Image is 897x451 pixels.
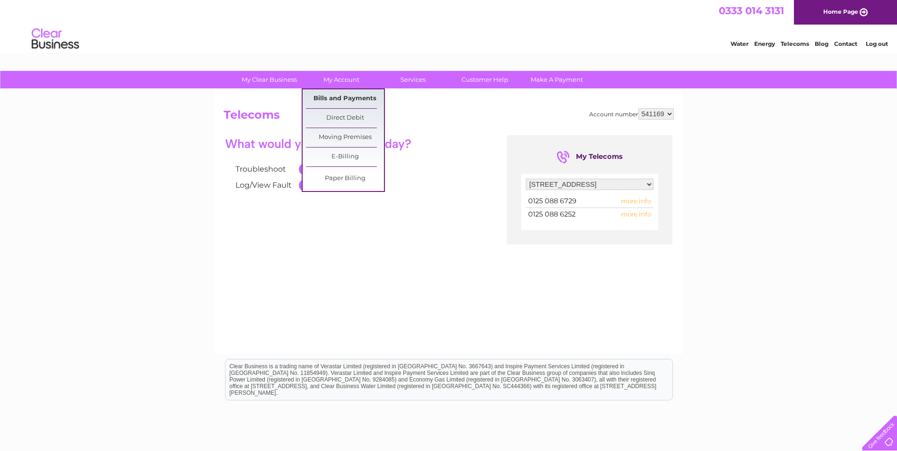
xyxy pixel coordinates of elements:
[815,40,828,47] a: Blog
[518,71,596,88] a: Make A Payment
[866,40,888,47] a: Log out
[589,108,674,120] div: Account number
[306,89,384,108] a: Bills and Payments
[230,71,308,88] a: My Clear Business
[302,71,380,88] a: My Account
[754,40,775,47] a: Energy
[528,197,576,205] span: 0125 088 6729
[224,108,674,126] h2: Telecoms
[31,25,79,53] img: logo.png
[719,5,784,17] a: 0333 014 3131
[306,147,384,166] a: E-Billing
[834,40,857,47] a: Contact
[731,40,749,47] a: Water
[621,210,651,218] span: more info
[235,165,286,173] a: Troubleshoot
[374,71,452,88] a: Services
[528,210,575,218] span: 0125 088 6252
[557,149,623,165] div: My Telecoms
[306,109,384,128] a: Direct Debit
[306,169,384,188] a: Paper Billing
[446,71,524,88] a: Customer Help
[235,181,292,190] a: Log/View Fault
[781,40,809,47] a: Telecoms
[306,128,384,147] a: Moving Premises
[621,197,651,205] span: more info
[226,5,672,46] div: Clear Business is a trading name of Verastar Limited (registered in [GEOGRAPHIC_DATA] No. 3667643...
